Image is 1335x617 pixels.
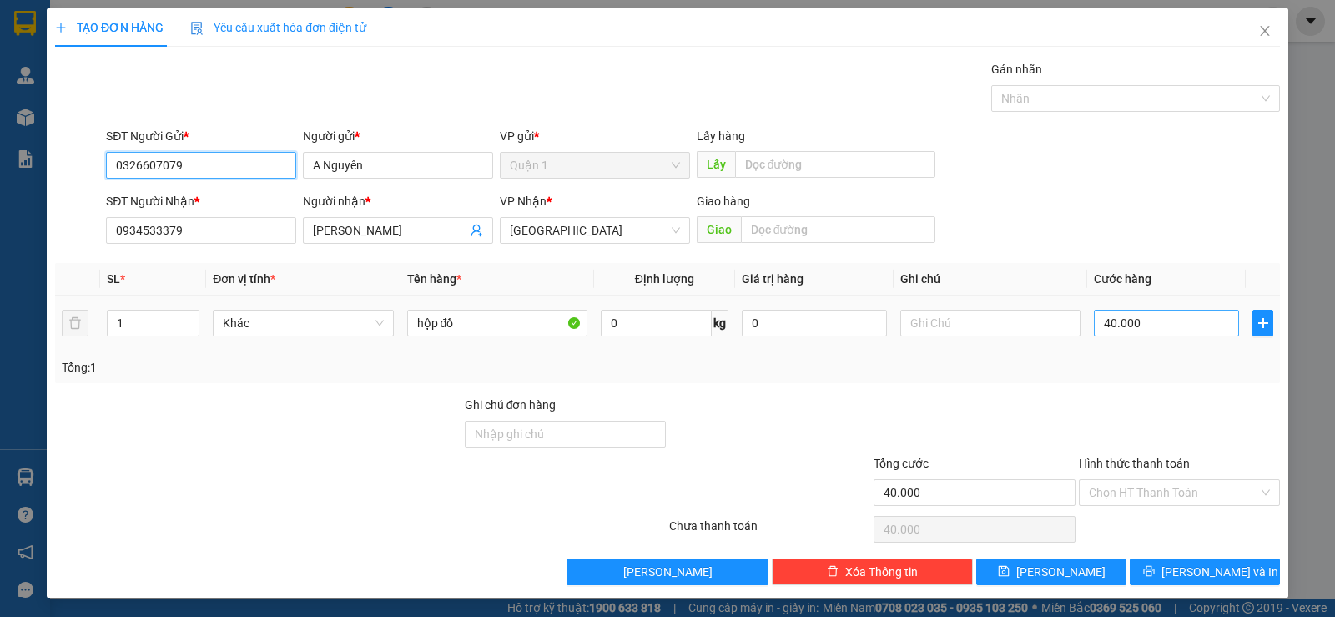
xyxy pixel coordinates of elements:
span: close [1258,24,1272,38]
span: user-add [470,224,483,237]
div: 0865370636 [143,72,312,95]
span: Tổng cước [874,457,929,470]
span: delete [827,565,839,579]
span: [PERSON_NAME] [1016,563,1106,581]
span: Định lượng [635,272,694,286]
input: Ghi chú đơn hàng [465,421,666,448]
input: Dọc đường [735,151,936,178]
label: Hình thức thanh toán [1079,457,1190,470]
span: [PERSON_NAME] và In [1161,563,1278,581]
input: VD: Bàn, Ghế [407,310,587,336]
span: VP Nhận [500,195,547,208]
input: Ghi Chú [900,310,1081,336]
span: Quận 1 [510,153,680,178]
span: Giao hàng [697,195,750,208]
div: SĐT Người Nhận [106,192,296,210]
div: [GEOGRAPHIC_DATA] [143,14,312,52]
th: Ghi chú [894,263,1087,296]
span: SL [107,272,120,286]
span: Nha Trang [510,218,680,243]
span: [PERSON_NAME] [623,563,713,581]
span: plus [55,22,67,33]
input: Dọc đường [741,216,936,243]
span: CR : [13,107,38,124]
label: Ghi chú đơn hàng [465,398,557,412]
div: Chưa thanh toán [667,517,872,546]
span: Cước hàng [1094,272,1151,286]
span: TẠO ĐƠN HÀNG [55,21,164,34]
div: Người gửi [303,127,493,145]
span: plus [1253,316,1272,330]
div: [PERSON_NAME] [143,52,312,72]
span: Xóa Thông tin [845,563,918,581]
span: Đơn vị tính [213,272,275,286]
span: Gửi: [14,16,40,33]
div: 30.000 [13,105,133,125]
div: Quận 1 [14,14,131,34]
input: 0 [742,310,887,336]
span: Tên hàng [407,272,461,286]
button: Close [1242,8,1288,55]
button: delete [62,310,88,336]
div: 0911721965 [14,54,131,78]
span: Yêu cầu xuất hóa đơn điện tử [190,21,366,34]
div: Người nhận [303,192,493,210]
button: save[PERSON_NAME] [976,559,1126,585]
label: Gán nhãn [991,63,1042,76]
div: Thành Đạt [14,34,131,54]
span: printer [1143,565,1155,579]
span: Nhận: [143,14,183,32]
div: Tổng: 1 [62,358,516,377]
span: Giá trị hàng [742,272,804,286]
span: kg [712,310,728,336]
div: VP gửi [500,127,690,145]
span: Lấy [697,151,735,178]
button: plus [1252,310,1273,336]
button: printer[PERSON_NAME] và In [1130,559,1280,585]
button: [PERSON_NAME] [567,559,768,585]
div: SĐT Người Gửi [106,127,296,145]
span: Lấy hàng [697,129,745,143]
span: Giao [697,216,741,243]
button: deleteXóa Thông tin [772,559,973,585]
span: Khác [223,311,383,336]
span: save [998,565,1010,579]
img: icon [190,22,204,35]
